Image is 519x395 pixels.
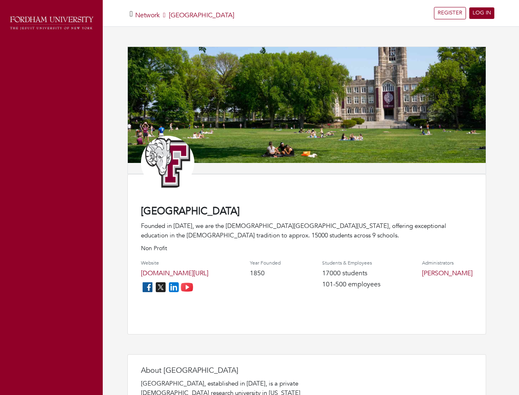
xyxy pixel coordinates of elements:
[135,12,234,19] h5: [GEOGRAPHIC_DATA]
[469,7,494,19] a: LOG IN
[422,260,473,266] h4: Administrators
[322,281,381,288] h4: 101-500 employees
[135,11,160,20] a: Network
[322,260,381,266] h4: Students & Employees
[434,7,466,19] a: REGISTER
[141,366,305,375] h4: About [GEOGRAPHIC_DATA]
[8,14,95,32] img: fordham_logo.png
[141,221,473,240] div: Founded in [DATE], we are the [DEMOGRAPHIC_DATA][GEOGRAPHIC_DATA][US_STATE], offering exceptional...
[250,270,281,277] h4: 1850
[250,260,281,266] h4: Year Founded
[422,269,473,278] a: [PERSON_NAME]
[180,281,194,294] img: youtube_icon-fc3c61c8c22f3cdcae68f2f17984f5f016928f0ca0694dd5da90beefb88aa45e.png
[128,47,486,163] img: 683a5b8e835635248a5481166db1a0f398a14ab9.jpg
[141,244,473,253] p: Non Profit
[141,269,208,278] a: [DOMAIN_NAME][URL]
[167,281,180,294] img: linkedin_icon-84db3ca265f4ac0988026744a78baded5d6ee8239146f80404fb69c9eee6e8e7.png
[141,136,194,189] img: Athletic_Logo_Primary_Letter_Mark_1.jpg
[141,206,473,218] h4: [GEOGRAPHIC_DATA]
[322,270,381,277] h4: 17000 students
[141,260,208,266] h4: Website
[154,281,167,294] img: twitter_icon-7d0bafdc4ccc1285aa2013833b377ca91d92330db209b8298ca96278571368c9.png
[141,281,154,294] img: facebook_icon-256f8dfc8812ddc1b8eade64b8eafd8a868ed32f90a8d2bb44f507e1979dbc24.png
